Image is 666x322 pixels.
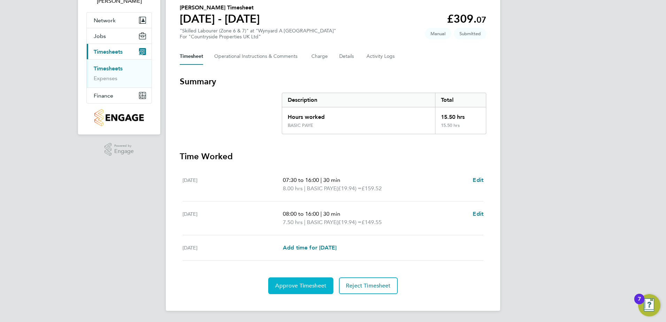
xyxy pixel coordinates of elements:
[94,17,116,24] span: Network
[94,92,113,99] span: Finance
[86,109,152,126] a: Go to home page
[638,294,660,316] button: Open Resource Center, 7 new notifications
[87,88,152,103] button: Finance
[180,3,260,12] h2: [PERSON_NAME] Timesheet
[180,76,486,294] section: Timesheet
[336,219,362,225] span: (£19.94) =
[282,93,486,134] div: Summary
[366,48,396,65] button: Activity Logs
[304,185,305,192] span: |
[180,12,260,26] h1: [DATE] - [DATE]
[425,28,451,39] span: This timesheet was manually created.
[87,44,152,59] button: Timesheets
[304,219,305,225] span: |
[477,15,486,25] span: 07
[323,210,340,217] span: 30 min
[473,210,483,218] a: Edit
[282,93,435,107] div: Description
[104,143,134,156] a: Powered byEngage
[180,151,486,162] h3: Time Worked
[180,48,203,65] button: Timesheet
[473,177,483,183] span: Edit
[288,123,313,128] div: BASIC PAYE
[362,185,382,192] span: £159.52
[214,48,300,65] button: Operational Instructions & Comments
[268,277,333,294] button: Approve Timesheet
[447,12,486,25] app-decimal: £309.
[180,76,486,87] h3: Summary
[323,177,340,183] span: 30 min
[94,109,144,126] img: countryside-properties-logo-retina.png
[114,148,134,154] span: Engage
[282,107,435,123] div: Hours worked
[435,93,486,107] div: Total
[87,59,152,87] div: Timesheets
[346,282,391,289] span: Reject Timesheet
[114,143,134,149] span: Powered by
[638,299,641,308] div: 7
[283,185,303,192] span: 8.00 hrs
[339,277,398,294] button: Reject Timesheet
[311,48,328,65] button: Charge
[87,28,152,44] button: Jobs
[473,176,483,184] a: Edit
[283,177,319,183] span: 07:30 to 16:00
[283,219,303,225] span: 7.50 hrs
[473,210,483,217] span: Edit
[336,185,362,192] span: (£19.94) =
[283,244,336,251] span: Add time for [DATE]
[307,218,336,227] span: BASIC PAYE
[283,244,336,252] a: Add time for [DATE]
[94,48,123,55] span: Timesheets
[307,184,336,193] span: BASIC PAYE
[454,28,486,39] span: This timesheet is Submitted.
[94,33,106,39] span: Jobs
[183,244,283,252] div: [DATE]
[435,107,486,123] div: 15.50 hrs
[183,176,283,193] div: [DATE]
[339,48,355,65] button: Details
[183,210,283,227] div: [DATE]
[180,34,336,40] div: For "Countryside Properties UK Ltd"
[283,210,319,217] span: 08:00 to 16:00
[435,123,486,134] div: 15.50 hrs
[94,75,117,82] a: Expenses
[94,65,123,72] a: Timesheets
[320,177,322,183] span: |
[362,219,382,225] span: £149.55
[87,13,152,28] button: Network
[275,282,326,289] span: Approve Timesheet
[180,28,336,40] div: "Skilled Labourer (Zone 6 & 7)" at "Wynyard A [GEOGRAPHIC_DATA]"
[320,210,322,217] span: |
